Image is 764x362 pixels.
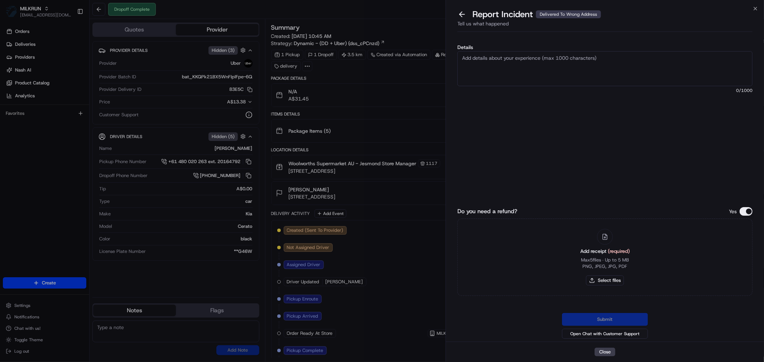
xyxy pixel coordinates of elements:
p: Report Incident [472,9,601,20]
div: Tell us what happened [457,20,753,32]
label: Details [457,45,753,50]
label: Do you need a refund? [457,207,517,216]
button: Select files [586,275,624,285]
p: Yes [729,208,737,215]
span: (required) [608,248,630,254]
span: 0 /1000 [457,88,753,93]
div: Delivered To Wrong Address [536,10,601,18]
p: PNG, JPEG, JPG, PDF [583,263,628,270]
p: Max 5 files ∙ Up to 5 MB [581,257,629,263]
button: Close [595,348,615,356]
span: Add receipt [580,248,630,254]
button: Open Chat with Customer Support [562,329,648,339]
